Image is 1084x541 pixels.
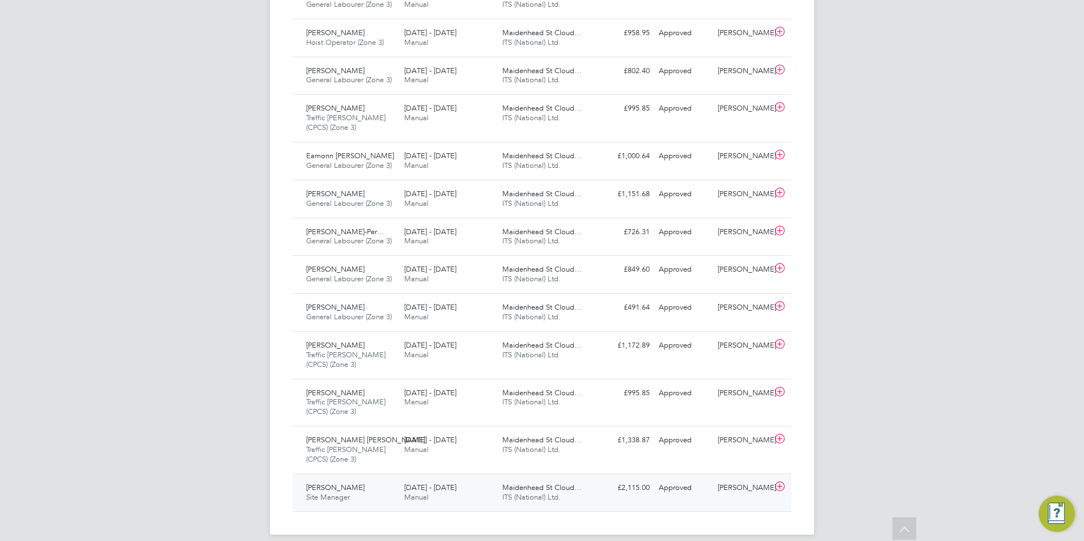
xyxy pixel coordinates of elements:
span: ITS (National) Ltd. [502,160,561,170]
div: [PERSON_NAME] [713,479,772,497]
span: Maidenhead St Cloud… [502,340,582,350]
div: [PERSON_NAME] [713,260,772,279]
span: [PERSON_NAME] [306,340,365,350]
span: [DATE] - [DATE] [404,66,456,75]
div: [PERSON_NAME] [713,336,772,355]
div: Approved [654,185,713,204]
div: £995.85 [595,99,654,118]
span: General Labourer (Zone 3) [306,160,392,170]
span: [PERSON_NAME] [306,264,365,274]
div: Approved [654,223,713,242]
span: [DATE] - [DATE] [404,264,456,274]
span: ITS (National) Ltd. [502,492,561,502]
div: £849.60 [595,260,654,279]
span: Maidenhead St Cloud… [502,302,582,312]
span: [DATE] - [DATE] [404,227,456,236]
div: Approved [654,479,713,497]
span: [DATE] - [DATE] [404,103,456,113]
span: Maidenhead St Cloud… [502,103,582,113]
span: ITS (National) Ltd. [502,113,561,122]
span: ITS (National) Ltd. [502,236,561,246]
span: Manual [404,274,429,284]
span: [PERSON_NAME] [306,66,365,75]
div: £491.64 [595,298,654,317]
span: Maidenhead St Cloud… [502,189,582,198]
span: Maidenhead St Cloud… [502,28,582,37]
div: £1,338.87 [595,431,654,450]
span: Site Manager [306,492,350,502]
div: Approved [654,260,713,279]
span: ITS (National) Ltd. [502,37,561,47]
span: General Labourer (Zone 3) [306,236,392,246]
span: ITS (National) Ltd. [502,312,561,322]
div: £802.40 [595,62,654,81]
span: General Labourer (Zone 3) [306,312,392,322]
span: General Labourer (Zone 3) [306,274,392,284]
div: Approved [654,384,713,403]
div: £1,151.68 [595,185,654,204]
span: Maidenhead St Cloud… [502,388,582,398]
div: Approved [654,62,713,81]
span: Maidenhead St Cloud… [502,227,582,236]
span: ITS (National) Ltd. [502,445,561,454]
span: Hoist Operator (Zone 3) [306,37,384,47]
span: Traffic [PERSON_NAME] (CPCS) (Zone 3) [306,350,386,369]
div: Approved [654,298,713,317]
span: Maidenhead St Cloud… [502,483,582,492]
div: [PERSON_NAME] [713,62,772,81]
span: ITS (National) Ltd. [502,198,561,208]
span: [PERSON_NAME] [306,388,365,398]
span: ITS (National) Ltd. [502,75,561,84]
span: [PERSON_NAME] [306,189,365,198]
span: [PERSON_NAME] [PERSON_NAME] [306,435,425,445]
span: [DATE] - [DATE] [404,151,456,160]
div: [PERSON_NAME] [713,147,772,166]
div: Approved [654,147,713,166]
div: Approved [654,99,713,118]
span: Maidenhead St Cloud… [502,151,582,160]
span: Maidenhead St Cloud… [502,66,582,75]
span: Manual [404,236,429,246]
span: Traffic [PERSON_NAME] (CPCS) (Zone 3) [306,445,386,464]
div: [PERSON_NAME] [713,223,772,242]
span: [DATE] - [DATE] [404,483,456,492]
span: Manual [404,75,429,84]
span: ITS (National) Ltd. [502,274,561,284]
span: ITS (National) Ltd. [502,350,561,360]
span: Maidenhead St Cloud… [502,264,582,274]
span: Eamonn [PERSON_NAME] [306,151,394,160]
div: [PERSON_NAME] [713,185,772,204]
span: [PERSON_NAME] [306,103,365,113]
span: [PERSON_NAME]-Per… [306,227,384,236]
div: [PERSON_NAME] [713,24,772,43]
span: Manual [404,397,429,407]
div: £958.95 [595,24,654,43]
div: £2,115.00 [595,479,654,497]
span: General Labourer (Zone 3) [306,75,392,84]
span: Manual [404,445,429,454]
span: [DATE] - [DATE] [404,435,456,445]
div: £1,000.64 [595,147,654,166]
div: Approved [654,336,713,355]
div: £726.31 [595,223,654,242]
div: £1,172.89 [595,336,654,355]
div: Approved [654,24,713,43]
span: Manual [404,350,429,360]
span: [DATE] - [DATE] [404,28,456,37]
div: [PERSON_NAME] [713,99,772,118]
span: General Labourer (Zone 3) [306,198,392,208]
span: Manual [404,160,429,170]
div: [PERSON_NAME] [713,431,772,450]
span: [DATE] - [DATE] [404,302,456,312]
div: [PERSON_NAME] [713,384,772,403]
div: £995.85 [595,384,654,403]
span: ITS (National) Ltd. [502,397,561,407]
span: [DATE] - [DATE] [404,388,456,398]
span: Maidenhead St Cloud… [502,435,582,445]
span: [DATE] - [DATE] [404,340,456,350]
span: [DATE] - [DATE] [404,189,456,198]
span: Manual [404,312,429,322]
span: Manual [404,492,429,502]
div: Approved [654,431,713,450]
span: Traffic [PERSON_NAME] (CPCS) (Zone 3) [306,397,386,416]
